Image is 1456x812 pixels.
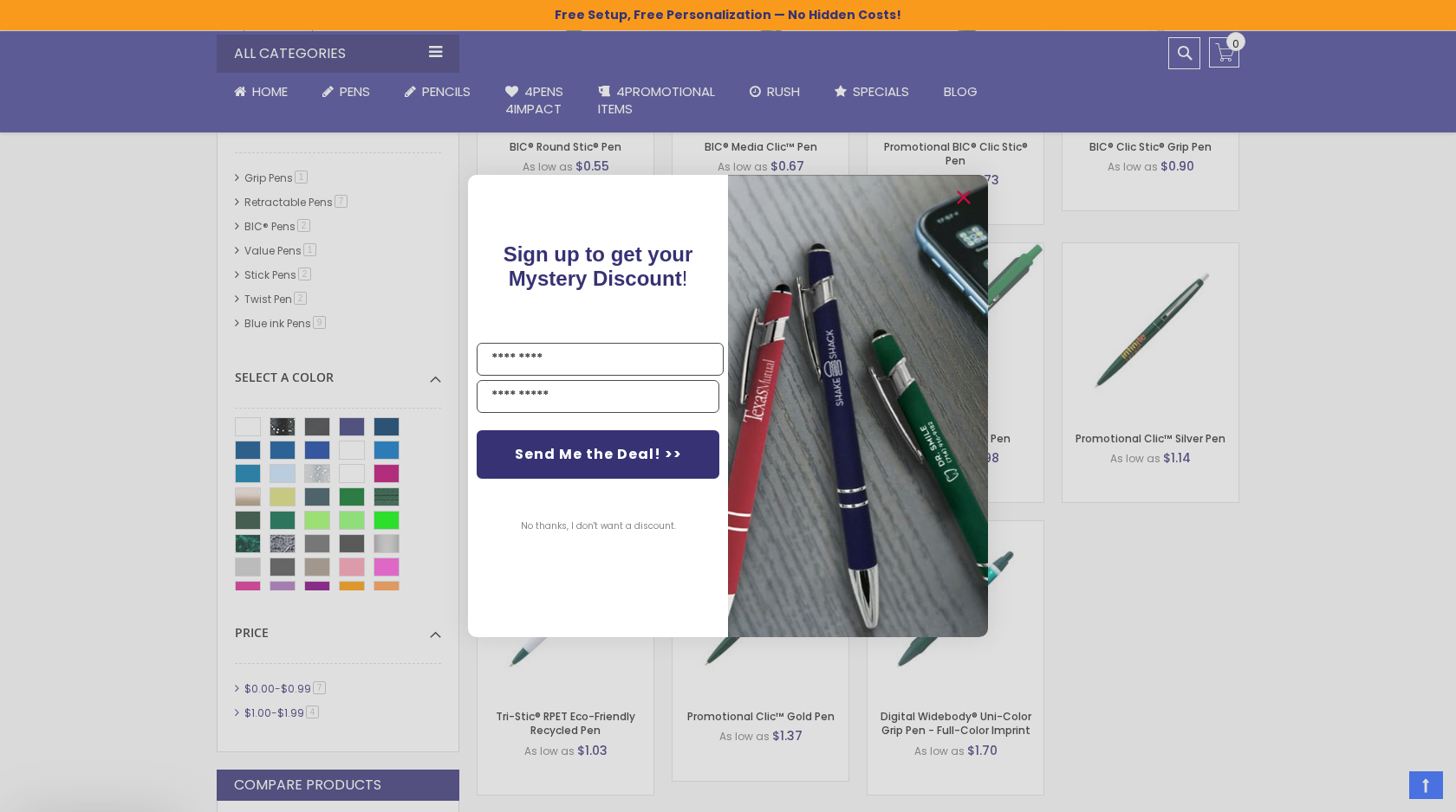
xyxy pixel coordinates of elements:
button: Send Me the Deal! >> [477,430,719,479]
span: Sign up to get your Mystery Discount [504,242,693,290]
button: Close dialog [950,184,978,211]
button: No thanks, I don't want a discount. [512,505,685,548]
span: ! [504,242,693,290]
img: pop-up-image [728,175,988,636]
iframe: Google Customer Reviews [1313,765,1456,812]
